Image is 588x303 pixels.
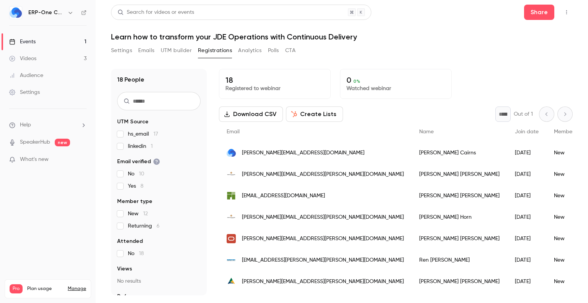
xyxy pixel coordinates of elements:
button: Share [524,5,554,20]
div: [DATE] [507,206,546,228]
span: 6 [157,223,160,229]
span: [PERSON_NAME][EMAIL_ADDRESS][PERSON_NAME][DOMAIN_NAME] [242,235,404,243]
img: fqml.com [227,170,236,179]
div: [PERSON_NAME] [PERSON_NAME] [412,271,507,292]
button: Analytics [238,44,262,57]
span: 18 [139,251,144,256]
button: Polls [268,44,279,57]
div: Videos [9,55,36,62]
span: [PERSON_NAME][EMAIL_ADDRESS][PERSON_NAME][DOMAIN_NAME] [242,170,404,179]
button: Emails [138,44,154,57]
span: Email [227,129,240,134]
div: Settings [9,88,40,96]
button: Create Lists [286,106,343,122]
h1: 18 People [117,75,144,84]
span: Help [20,121,31,129]
span: Plan usage [27,286,63,292]
span: Email verified [117,158,160,165]
p: No results [117,277,201,285]
span: 1 [151,144,153,149]
img: oracle.com [227,234,236,243]
button: Registrations [198,44,232,57]
div: Audience [9,72,43,79]
span: linkedin [128,142,153,150]
div: [DATE] [507,164,546,185]
a: Manage [68,286,86,292]
span: No [128,170,144,178]
span: Attended [117,237,143,245]
img: ERP-One Consulting Inc. [10,7,22,19]
button: CTA [285,44,296,57]
span: Returning [128,222,160,230]
p: Registered to webinar [225,85,324,92]
img: konstant.com [227,256,236,265]
div: [PERSON_NAME] Cairns [412,142,507,164]
iframe: Noticeable Trigger [77,156,87,163]
img: erp-one.com [227,148,236,157]
div: Events [9,38,36,46]
span: [PERSON_NAME][EMAIL_ADDRESS][DOMAIN_NAME] [242,149,364,157]
div: Search for videos or events [118,8,194,16]
div: [DATE] [507,142,546,164]
span: 17 [154,131,158,137]
span: No [128,250,144,257]
span: Member type [117,198,152,205]
div: [DATE] [507,271,546,292]
span: [PERSON_NAME][EMAIL_ADDRESS][PERSON_NAME][DOMAIN_NAME] [242,213,404,221]
span: 12 [143,211,148,216]
a: SpeakerHub [20,138,50,146]
p: Watched webinar [346,85,445,92]
div: [PERSON_NAME] [PERSON_NAME] [412,185,507,206]
div: [PERSON_NAME] [PERSON_NAME] [412,164,507,185]
div: [PERSON_NAME] [PERSON_NAME] [412,228,507,249]
span: Join date [515,129,539,134]
span: Views [117,265,132,273]
img: firt.com [227,191,236,200]
div: [PERSON_NAME] Horn [412,206,507,228]
span: Yes [128,182,144,190]
li: help-dropdown-opener [9,121,87,129]
p: 18 [225,75,324,85]
p: 0 [346,75,445,85]
img: alleghenycounty.us [227,277,236,286]
h6: ERP-One Consulting Inc. [28,9,64,16]
div: [DATE] [507,185,546,206]
h1: Learn how to transform your JDE Operations with Continuous Delivery [111,32,573,41]
div: [DATE] [507,249,546,271]
div: Ren [PERSON_NAME] [412,249,507,271]
button: Settings [111,44,132,57]
span: 8 [140,183,144,189]
span: What's new [20,156,49,164]
span: Member type [554,129,587,134]
button: Download CSV [219,106,283,122]
span: Name [419,129,434,134]
span: hs_email [128,130,158,138]
span: 0 % [353,79,360,84]
button: UTM builder [161,44,192,57]
span: [EMAIL_ADDRESS][DOMAIN_NAME] [242,192,325,200]
span: [PERSON_NAME][EMAIL_ADDRESS][PERSON_NAME][DOMAIN_NAME] [242,278,404,286]
span: [EMAIL_ADDRESS][PERSON_NAME][PERSON_NAME][DOMAIN_NAME] [242,256,404,264]
span: 10 [139,171,144,177]
div: [DATE] [507,228,546,249]
span: new [55,139,70,146]
span: New [128,210,148,218]
span: UTM Source [117,118,149,126]
p: Out of 1 [514,110,533,118]
img: fqml.com [227,213,236,222]
span: Referrer [117,293,139,300]
span: Pro [10,284,23,293]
